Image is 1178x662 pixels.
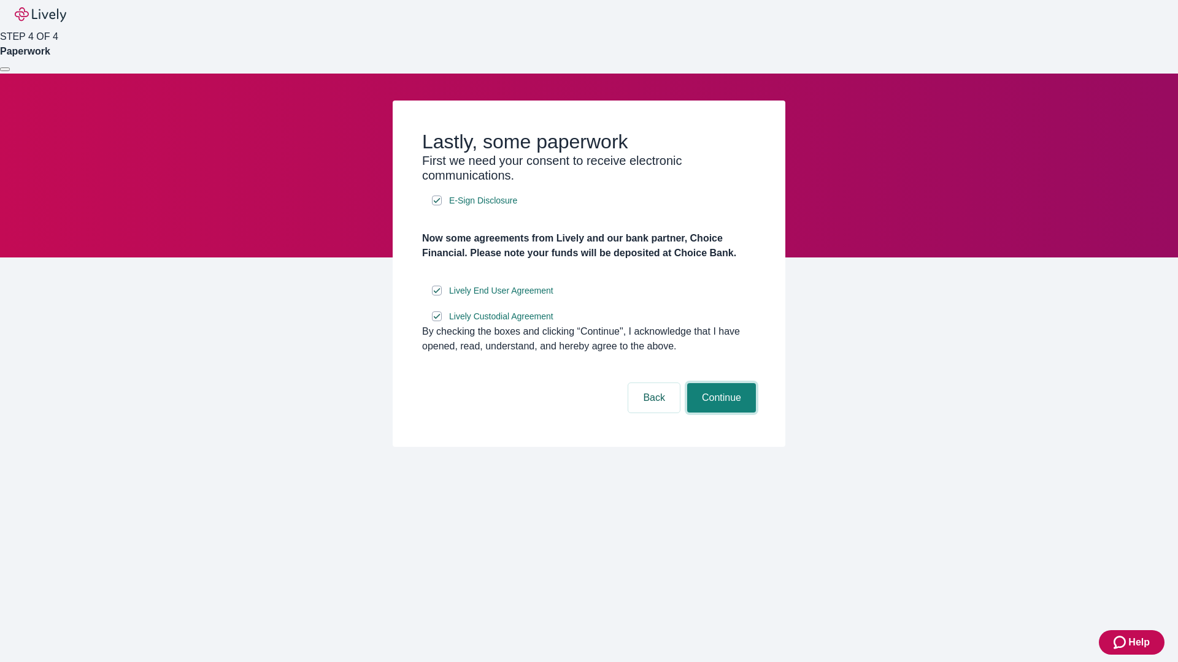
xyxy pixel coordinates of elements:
a: e-sign disclosure document [447,283,556,299]
div: By checking the boxes and clicking “Continue", I acknowledge that I have opened, read, understand... [422,324,756,354]
span: Lively Custodial Agreement [449,310,553,323]
span: E-Sign Disclosure [449,194,517,207]
a: e-sign disclosure document [447,309,556,324]
h2: Lastly, some paperwork [422,130,756,153]
svg: Zendesk support icon [1114,635,1128,650]
button: Zendesk support iconHelp [1099,630,1165,655]
span: Lively End User Agreement [449,284,553,297]
span: Help [1128,635,1150,650]
a: e-sign disclosure document [447,193,520,208]
button: Continue [687,383,756,413]
h3: First we need your consent to receive electronic communications. [422,153,756,183]
button: Back [628,383,680,413]
img: Lively [15,7,66,22]
h4: Now some agreements from Lively and our bank partner, Choice Financial. Please note your funds wi... [422,231,756,261]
